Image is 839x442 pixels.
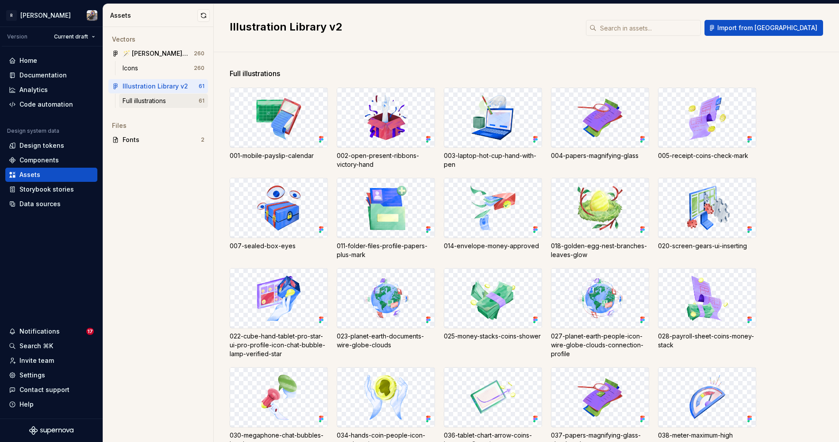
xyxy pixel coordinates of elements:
[704,20,823,36] button: Import from [GEOGRAPHIC_DATA]
[199,97,204,104] div: 61
[444,332,542,341] div: 025-money-stacks-coins-shower
[5,354,97,368] a: Invite team
[337,242,435,259] div: 011-folder-files-profile-papers-plus-mark
[194,65,204,72] div: 260
[19,56,37,65] div: Home
[5,368,97,382] a: Settings
[658,151,756,160] div: 005-receipt-coins-check-mark
[551,151,649,160] div: 004-papers-magnifying-glass
[19,356,54,365] div: Invite team
[19,327,60,336] div: Notifications
[5,197,97,211] a: Data sources
[337,332,435,350] div: 023-planet-earth-documents-wire-globe-clouds
[2,6,101,25] button: R[PERSON_NAME]Ian
[5,324,97,338] button: Notifications17
[7,127,59,135] div: Design system data
[230,68,280,79] span: Full illustrations
[7,33,27,40] div: Version
[119,94,208,108] a: Full illustrations61
[230,332,328,358] div: 022-cube-hand-tablet-pro-star-ui-pro-profile-icon-chat-bubble-lamp-verified-star
[123,82,188,91] div: Illustration Library v2
[658,431,756,440] div: 038-meter-maximum-high
[19,400,34,409] div: Help
[5,168,97,182] a: Assets
[5,153,97,167] a: Components
[19,342,53,350] div: Search ⌘K
[19,371,45,380] div: Settings
[658,332,756,350] div: 028-payroll-sheet-coins-money-stack
[19,71,67,80] div: Documentation
[5,182,97,196] a: Storybook stories
[119,61,208,75] a: Icons260
[201,136,204,143] div: 2
[5,68,97,82] a: Documentation
[110,11,197,20] div: Assets
[123,96,169,105] div: Full illustrations
[717,23,817,32] span: Import from [GEOGRAPHIC_DATA]
[123,49,189,58] div: 🪄 [PERSON_NAME] Icons
[19,200,61,208] div: Data sources
[19,185,74,194] div: Storybook stories
[123,64,142,73] div: Icons
[86,328,94,335] span: 17
[5,97,97,111] a: Code automation
[123,135,201,144] div: Fonts
[230,20,575,34] h2: Illustration Library v2
[112,121,204,130] div: Files
[19,85,48,94] div: Analytics
[19,170,40,179] div: Assets
[444,151,542,169] div: 003-laptop-hot-cup-hand-with-pen
[5,83,97,97] a: Analytics
[230,242,328,250] div: 007-sealed-box-eyes
[29,426,73,435] svg: Supernova Logo
[108,79,208,93] a: Illustration Library v261
[54,33,88,40] span: Current draft
[444,242,542,250] div: 014-envelope-money-approved
[108,46,208,61] a: 🪄 [PERSON_NAME] Icons260
[597,20,701,36] input: Search in assets...
[337,151,435,169] div: 002-open-present-ribbons-victory-hand
[20,11,71,20] div: [PERSON_NAME]
[230,151,328,160] div: 001-mobile-payslip-calendar
[551,332,649,358] div: 027-planet-earth-people-icon-wire-globe-clouds-connection-profile
[658,242,756,250] div: 020-screen-gears-ui-inserting
[19,141,64,150] div: Design tokens
[5,54,97,68] a: Home
[87,10,97,21] img: Ian
[5,138,97,153] a: Design tokens
[5,339,97,353] button: Search ⌘K
[19,100,73,109] div: Code automation
[551,242,649,259] div: 018-golden-egg-nest-branches-leaves-glow
[50,31,99,43] button: Current draft
[6,10,17,21] div: R
[19,156,59,165] div: Components
[112,35,204,44] div: Vectors
[194,50,204,57] div: 260
[199,83,204,90] div: 61
[5,397,97,411] button: Help
[108,133,208,147] a: Fonts2
[19,385,69,394] div: Contact support
[5,383,97,397] button: Contact support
